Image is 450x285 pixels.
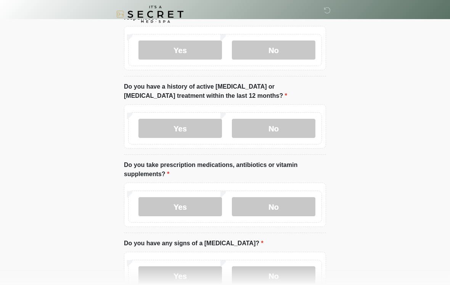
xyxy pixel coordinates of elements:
label: Yes [138,41,222,60]
label: No [232,41,315,60]
label: Yes [138,198,222,217]
label: Do you have a history of active [MEDICAL_DATA] or [MEDICAL_DATA] treatment within the last 12 mon... [124,83,326,101]
label: Do you take prescription medications, antibiotics or vitamin supplements? [124,161,326,179]
img: It's A Secret Med Spa Logo [116,6,183,23]
label: No [232,119,315,138]
label: No [232,198,315,217]
label: Do you have any signs of a [MEDICAL_DATA]? [124,239,264,248]
label: Yes [138,119,222,138]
